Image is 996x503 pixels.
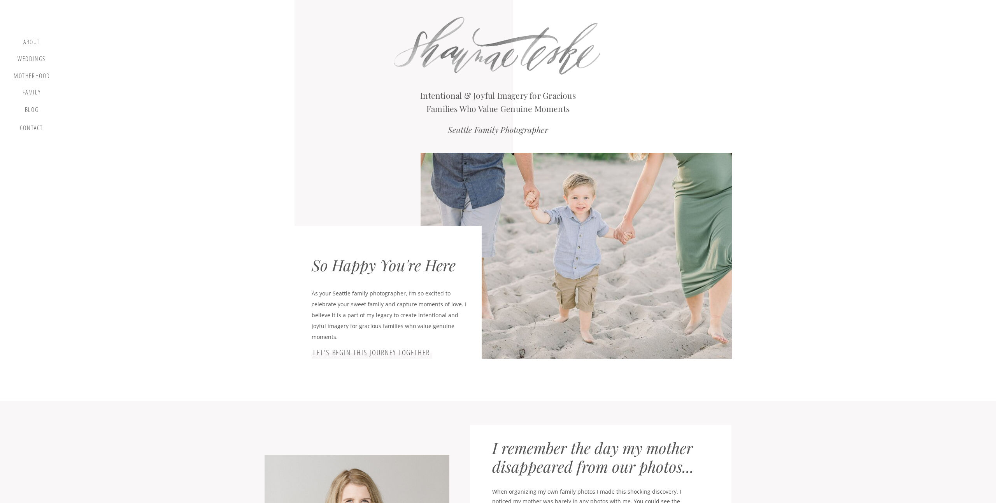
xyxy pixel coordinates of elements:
a: Family [17,89,46,99]
div: So Happy You're Here [312,256,468,278]
a: about [20,38,43,48]
a: Weddings [17,55,46,65]
i: Seattle Family Photographer [448,124,548,135]
h2: Intentional & Joyful Imagery for Gracious Families Who Value Genuine Moments [412,89,584,112]
h2: I remember the day my mother disappeared from our photos... [492,438,705,478]
a: motherhood [14,72,50,81]
a: blog [20,106,43,117]
p: As your Seattle family photographer, I’m so excited to celebrate your sweet family and capture mo... [312,288,468,334]
a: let's begin this journey together [312,348,431,358]
a: contact [18,124,45,135]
